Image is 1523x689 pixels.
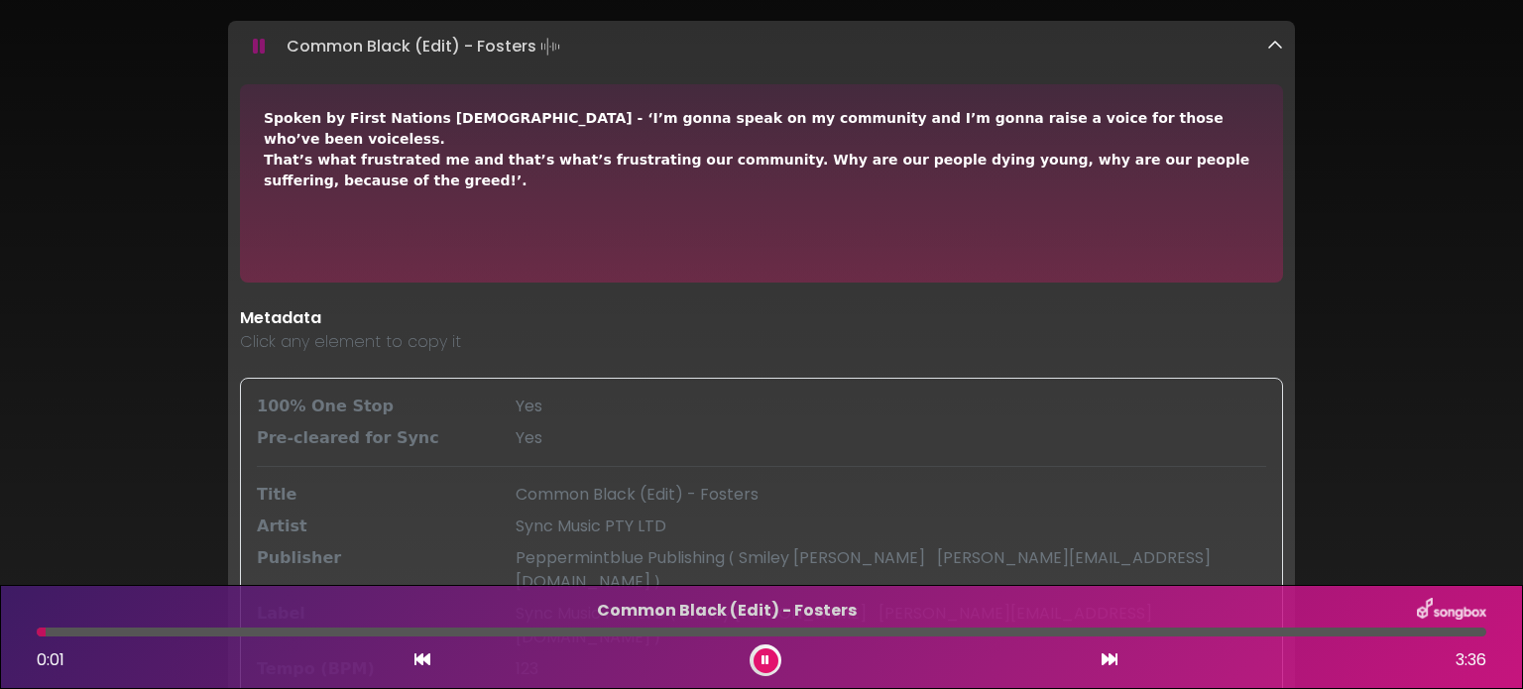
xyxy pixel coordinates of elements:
[1417,598,1486,624] img: songbox-logo-white.png
[264,108,1259,191] div: Spoken by First Nations [DEMOGRAPHIC_DATA] - ‘I’m gonna speak on my community and I’m gonna raise...
[37,648,64,671] span: 0:01
[240,306,1283,330] p: Metadata
[245,426,504,450] div: Pre-cleared for Sync
[536,33,564,60] img: waveform4.gif
[516,546,1211,593] span: Smiley [PERSON_NAME] [PERSON_NAME][EMAIL_ADDRESS][DOMAIN_NAME]
[504,546,1279,594] div: ( )
[240,330,1283,354] p: Click any element to copy it
[37,599,1417,623] p: Common Black (Edit) - Fosters
[245,546,504,594] div: Publisher
[516,426,542,449] span: Yes
[1456,648,1486,672] span: 3:36
[516,546,725,569] span: Peppermintblue Publishing
[245,395,504,418] div: 100% One Stop
[287,33,1267,60] p: Common Black (Edit) - Fosters
[516,483,759,506] span: Common Black (Edit) - Fosters
[245,483,504,507] div: Title
[516,515,666,537] span: Sync Music PTY LTD
[245,515,504,538] div: Artist
[516,395,542,417] span: Yes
